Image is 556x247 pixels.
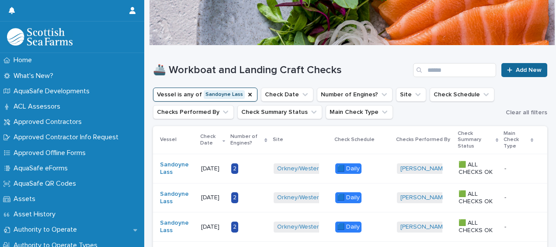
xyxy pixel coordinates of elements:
div: 🟦 Daily [335,192,361,203]
a: Sandoyne Lass [160,219,194,234]
p: Site [273,135,283,145]
tr: Sandoyne Lass [DATE]2Orkney/Westerbister 🟦 Daily[PERSON_NAME] 🟩 ALL CHECKS OK-- [153,154,547,183]
p: - [504,222,508,231]
button: Vessel [153,88,257,102]
a: [PERSON_NAME] [400,165,448,173]
p: 🟩 ALL CHECKS OK [459,191,497,205]
button: Checks Performed By [153,105,234,119]
p: Assets [10,195,42,203]
p: [DATE] [201,165,225,173]
p: Checks Performed By [396,135,450,145]
p: AquaSafe QR Codes [10,180,83,188]
div: 2 [231,222,238,233]
p: Approved Contractor Info Request [10,133,125,141]
p: AquaSafe eForms [10,164,75,173]
div: 2 [231,192,238,203]
button: Site [396,88,426,102]
p: ACL Assessors [10,102,67,111]
input: Search [413,63,496,77]
span: Clear all filters [506,109,547,116]
p: Vessel [160,135,177,145]
p: Number of Engines? [230,132,262,148]
button: Check Date [261,88,313,102]
p: [DATE] [201,194,225,201]
button: Number of Engines? [317,88,393,102]
a: Orkney/Westerbister [277,223,335,231]
a: [PERSON_NAME] [400,223,448,231]
img: bPIBxiqnSb2ggTQWdOVV [7,28,73,46]
p: What's New? [10,72,60,80]
p: - [504,192,508,201]
p: Check Summary Status [458,129,493,151]
p: [DATE] [201,223,225,231]
p: Approved Contractors [10,118,89,126]
p: 🟩 ALL CHECKS OK [459,161,497,176]
p: Asset History [10,210,63,219]
button: Main Check Type [326,105,393,119]
button: Clear all filters [502,106,547,119]
p: 🟩 ALL CHECKS OK [459,219,497,234]
tr: Sandoyne Lass [DATE]2Orkney/Westerbister 🟦 Daily[PERSON_NAME] 🟩 ALL CHECKS OK-- [153,212,547,242]
a: Orkney/Westerbister [277,165,335,173]
a: Orkney/Westerbister [277,194,335,201]
div: 🟦 Daily [335,163,361,174]
p: Main Check Type [504,129,528,151]
button: Check Summary Status [237,105,322,119]
a: [PERSON_NAME] [400,194,448,201]
p: - [504,163,508,173]
a: Sandoyne Lass [160,161,194,176]
p: Check Schedule [334,135,375,145]
p: AquaSafe Developments [10,87,97,95]
tr: Sandoyne Lass [DATE]2Orkney/Westerbister 🟦 Daily[PERSON_NAME] 🟩 ALL CHECKS OK-- [153,183,547,212]
div: 2 [231,163,238,174]
p: Approved Offline Forms [10,149,93,157]
h1: 🚢 Workboat and Landing Craft Checks [153,64,410,77]
span: Add New [516,67,542,73]
p: Authority to Operate [10,226,84,234]
p: Home [10,56,39,64]
button: Check Schedule [430,88,494,102]
a: Sandoyne Lass [160,191,194,205]
p: Check Date [200,132,220,148]
a: Add New [501,63,547,77]
div: 🟦 Daily [335,222,361,233]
